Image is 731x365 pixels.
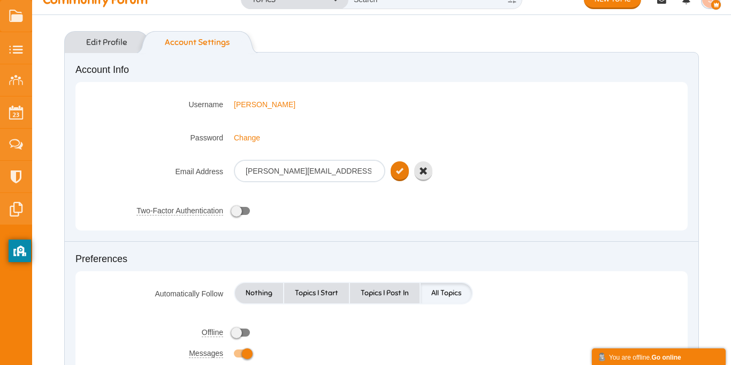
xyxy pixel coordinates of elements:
span: Offline [202,328,223,337]
label: Password [86,126,234,147]
span: Two-Factor Authentication [136,206,223,215]
label: Username [86,93,234,114]
a: [PERSON_NAME] [234,99,295,110]
a: Edit Profile [64,31,138,53]
div: Preferences [75,252,688,266]
span: Change [234,133,260,142]
strong: Go online [651,354,681,361]
span: Messages [189,349,223,357]
button: privacy banner [9,240,31,262]
span: Nothing [246,282,272,304]
div: Account Info [75,63,688,77]
div: You are offline. [597,351,720,362]
span: Topics I Start [295,282,338,304]
label: Automatically Follow [86,282,234,303]
label: Email Address [86,160,234,181]
span: All Topics [431,282,461,304]
a: Account Settings [154,31,240,53]
span: Topics I Post In [361,282,409,304]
